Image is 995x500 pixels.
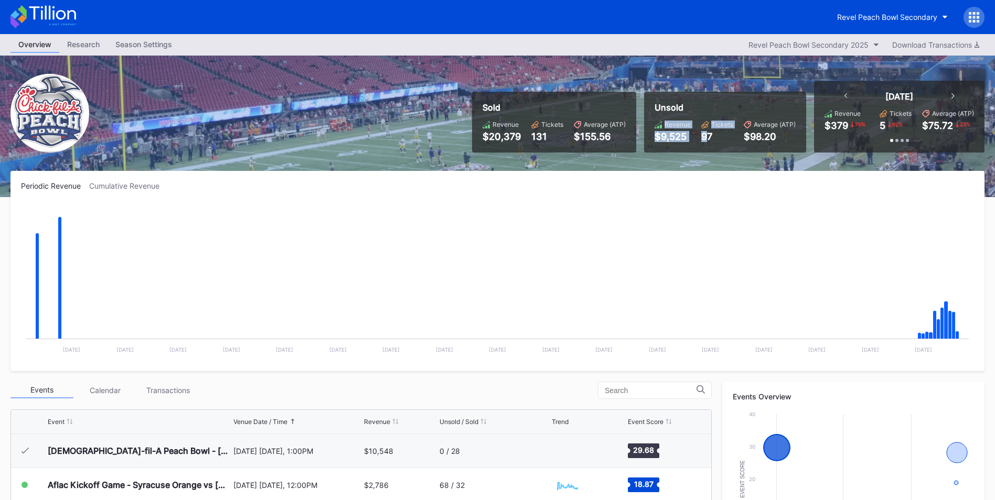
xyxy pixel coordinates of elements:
[834,110,861,117] div: Revenue
[48,418,65,426] div: Event
[440,418,478,426] div: Unsold / Sold
[116,346,134,353] text: [DATE]
[885,91,913,102] div: [DATE]
[574,131,626,142] div: $155.56
[932,110,974,117] div: Average (ATP)
[605,386,697,395] input: Search
[531,131,563,142] div: 131
[743,38,884,52] button: Revel Peach Bowl Secondary 2025
[749,411,755,417] text: 40
[489,346,506,353] text: [DATE]
[740,460,745,498] text: Event Score
[837,13,937,21] div: Revel Peach Bowl Secondary
[862,346,879,353] text: [DATE]
[595,346,613,353] text: [DATE]
[584,121,626,128] div: Average (ATP)
[628,418,664,426] div: Event Score
[748,40,869,49] div: Revel Peach Bowl Secondary 2025
[711,121,733,128] div: Tickets
[808,346,826,353] text: [DATE]
[541,121,563,128] div: Tickets
[223,346,240,353] text: [DATE]
[382,346,400,353] text: [DATE]
[552,438,583,464] svg: Chart title
[755,346,773,353] text: [DATE]
[744,131,796,142] div: $98.20
[552,472,583,498] svg: Chart title
[915,346,932,353] text: [DATE]
[21,181,89,190] div: Periodic Revenue
[233,447,361,455] div: [DATE] [DATE], 1:00PM
[825,120,848,131] div: $379
[483,131,521,142] div: $20,379
[749,476,755,482] text: 20
[48,445,231,456] div: [DEMOGRAPHIC_DATA]-fil-A Peach Bowl - [US_STATE] Longhorns vs [US_STATE] State Sun Devils (Colleg...
[233,418,287,426] div: Venue Date / Time
[276,346,293,353] text: [DATE]
[440,481,465,490] div: 68 / 32
[880,120,885,131] div: 5
[233,481,361,490] div: [DATE] [DATE], 12:00PM
[552,418,569,426] div: Trend
[89,181,168,190] div: Cumulative Revenue
[59,37,108,53] a: Research
[108,37,180,52] div: Season Settings
[892,40,979,49] div: Download Transactions
[633,445,654,454] text: 29.68
[890,110,912,117] div: Tickets
[108,37,180,53] a: Season Settings
[733,392,974,401] div: Events Overview
[10,74,89,153] img: Revel_Peach_Bowl_Secondary.png
[483,102,626,113] div: Sold
[542,346,560,353] text: [DATE]
[959,120,971,128] div: 23 %
[655,131,691,142] div: $9,525
[655,102,796,113] div: Unsold
[364,447,393,455] div: $10,548
[634,480,653,488] text: 18.87
[854,120,866,128] div: 70 %
[665,121,691,128] div: Revenue
[754,121,796,128] div: Average (ATP)
[63,346,80,353] text: [DATE]
[364,481,389,490] div: $2,786
[887,38,985,52] button: Download Transactions
[702,346,719,353] text: [DATE]
[440,447,460,455] div: 0 / 28
[329,346,347,353] text: [DATE]
[73,382,136,398] div: Calendar
[649,346,666,353] text: [DATE]
[749,443,755,450] text: 30
[48,480,231,490] div: Aflac Kickoff Game - Syracuse Orange vs [US_STATE] Volunteers Football
[891,120,904,128] div: 62 %
[701,131,733,142] div: 97
[169,346,187,353] text: [DATE]
[364,418,390,426] div: Revenue
[922,120,953,131] div: $75.72
[21,203,974,361] svg: Chart title
[10,382,73,398] div: Events
[10,37,59,53] a: Overview
[436,346,453,353] text: [DATE]
[829,7,956,27] button: Revel Peach Bowl Secondary
[136,382,199,398] div: Transactions
[59,37,108,52] div: Research
[493,121,519,128] div: Revenue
